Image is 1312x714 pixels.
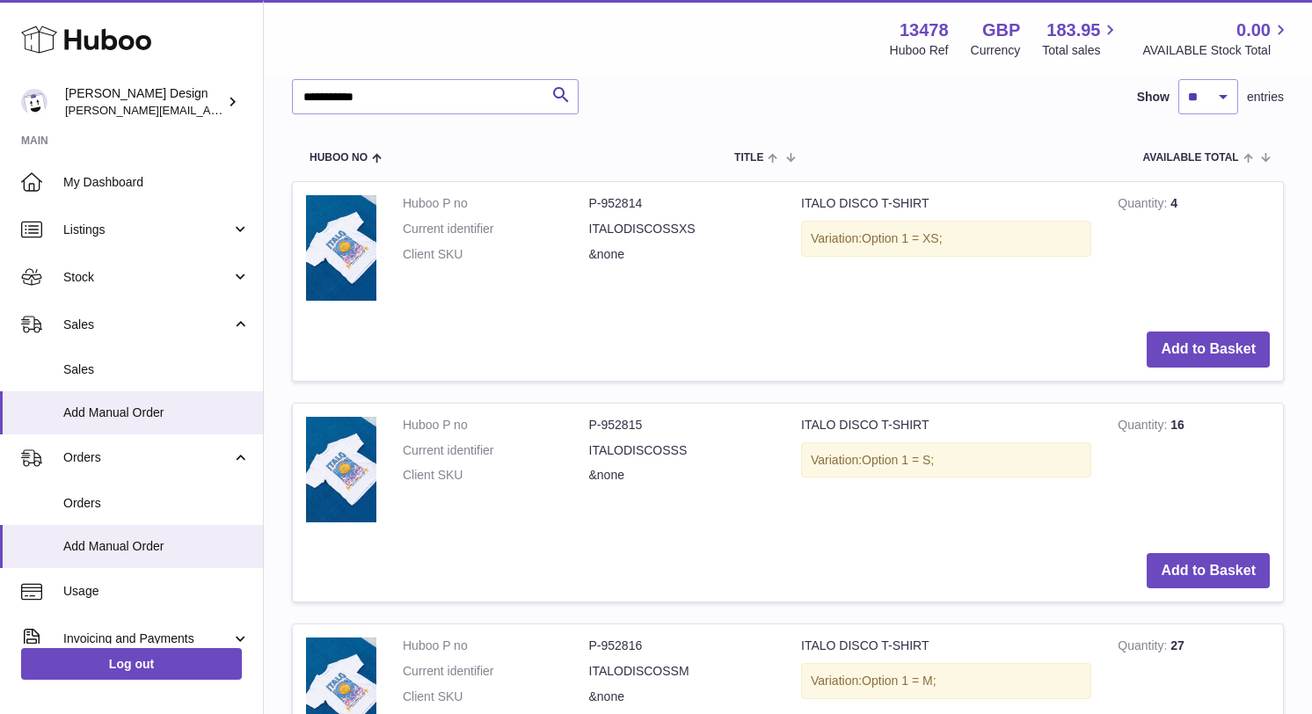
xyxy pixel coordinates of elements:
[1142,18,1291,59] a: 0.00 AVAILABLE Stock Total
[63,538,250,555] span: Add Manual Order
[63,174,250,191] span: My Dashboard
[1104,404,1283,540] td: 16
[862,231,942,245] span: Option 1 = XS;
[63,630,231,647] span: Invoicing and Payments
[63,404,250,421] span: Add Manual Order
[1147,553,1270,589] button: Add to Basket
[589,195,776,212] dd: P-952814
[1142,42,1291,59] span: AVAILABLE Stock Total
[788,404,1104,540] td: ITALO DISCO T-SHIRT
[801,442,1091,478] div: Variation:
[801,221,1091,257] div: Variation:
[1147,331,1270,368] button: Add to Basket
[403,442,589,459] dt: Current identifier
[1143,152,1239,164] span: AVAILABLE Total
[403,637,589,654] dt: Huboo P no
[801,663,1091,699] div: Variation:
[862,453,934,467] span: Option 1 = S;
[310,152,368,164] span: Huboo no
[1247,89,1284,106] span: entries
[1137,89,1170,106] label: Show
[63,269,231,286] span: Stock
[403,688,589,705] dt: Client SKU
[1042,42,1120,59] span: Total sales
[63,449,231,466] span: Orders
[1118,638,1170,657] strong: Quantity
[306,417,376,522] img: ITALO DISCO T-SHIRT
[1042,18,1120,59] a: 183.95 Total sales
[890,42,949,59] div: Huboo Ref
[1236,18,1271,42] span: 0.00
[589,663,776,680] dd: ITALODISCOSSM
[403,221,589,237] dt: Current identifier
[589,417,776,433] dd: P-952815
[589,442,776,459] dd: ITALODISCOSSS
[589,637,776,654] dd: P-952816
[589,221,776,237] dd: ITALODISCOSSXS
[63,222,231,238] span: Listings
[589,246,776,263] dd: &none
[734,152,763,164] span: Title
[1118,418,1170,436] strong: Quantity
[589,467,776,484] dd: &none
[900,18,949,42] strong: 13478
[403,195,589,212] dt: Huboo P no
[589,688,776,705] dd: &none
[403,663,589,680] dt: Current identifier
[403,417,589,433] dt: Huboo P no
[403,246,589,263] dt: Client SKU
[1118,196,1170,215] strong: Quantity
[65,85,223,119] div: [PERSON_NAME] Design
[1046,18,1100,42] span: 183.95
[982,18,1020,42] strong: GBP
[21,648,242,680] a: Log out
[63,583,250,600] span: Usage
[63,317,231,333] span: Sales
[971,42,1021,59] div: Currency
[63,361,250,378] span: Sales
[862,674,936,688] span: Option 1 = M;
[21,89,47,115] img: madeleine.mcindoe@gmail.com
[403,467,589,484] dt: Client SKU
[788,182,1104,318] td: ITALO DISCO T-SHIRT
[306,195,376,301] img: ITALO DISCO T-SHIRT
[1104,182,1283,318] td: 4
[65,103,447,117] span: [PERSON_NAME][EMAIL_ADDRESS][PERSON_NAME][DOMAIN_NAME]
[63,495,250,512] span: Orders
